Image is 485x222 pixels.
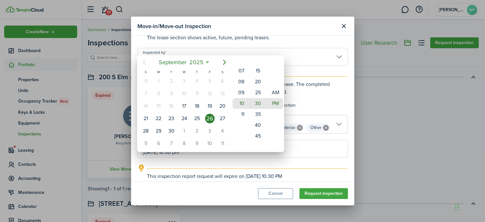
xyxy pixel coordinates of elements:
[154,139,164,148] div: Monday, October 6, 2025
[250,131,266,142] mbsc-wheel-item: 45
[250,120,266,131] mbsc-wheel-item: 40
[249,65,267,142] mbsc-wheel: Minute
[218,101,227,111] div: Saturday, September 20, 2025
[154,76,164,86] div: Monday, September 1, 2025
[157,57,188,68] span: September
[232,109,248,120] mbsc-wheel-item: 11
[180,139,189,148] div: Wednesday, October 8, 2025
[154,101,164,111] div: Monday, September 15, 2025
[167,76,176,86] div: Tuesday, September 2, 2025
[218,89,227,98] div: Saturday, September 13, 2025
[205,101,215,111] div: Friday, September 19, 2025
[192,101,202,111] div: Thursday, September 18, 2025
[250,98,266,109] mbsc-wheel-item: 30
[141,101,151,111] div: Sunday, September 14, 2025
[154,126,164,136] div: Monday, September 29, 2025
[191,69,203,75] div: T
[180,114,189,123] div: Wednesday, September 24, 2025
[165,69,178,75] div: T
[218,56,231,69] mbsc-button: Next page
[154,89,164,98] div: Monday, September 8, 2025
[205,126,215,136] div: Friday, October 3, 2025
[192,76,202,86] div: Thursday, September 4, 2025
[205,139,215,148] div: Friday, October 10, 2025
[268,98,283,109] mbsc-wheel-item: PM
[138,56,151,69] mbsc-button: Previous page
[232,87,248,98] mbsc-wheel-item: 09
[205,76,215,86] div: Friday, September 5, 2025
[141,76,151,86] div: Sunday, August 31, 2025
[139,69,152,75] div: S
[152,69,165,75] div: M
[218,126,227,136] div: Saturday, October 4, 2025
[250,87,266,98] mbsc-wheel-item: 25
[180,89,189,98] div: Wednesday, September 10, 2025
[167,114,176,123] div: Tuesday, September 23, 2025
[141,89,151,98] div: Sunday, September 7, 2025
[250,65,266,76] mbsc-wheel-item: 15
[167,89,176,98] div: Tuesday, September 9, 2025
[167,126,176,136] div: Tuesday, September 30, 2025
[216,69,229,75] div: S
[167,139,176,148] div: Tuesday, October 7, 2025
[218,76,227,86] div: Saturday, September 6, 2025
[192,139,202,148] div: Thursday, October 9, 2025
[232,76,248,87] mbsc-wheel-item: 08
[155,57,207,68] mbsc-button: September2025
[250,109,266,120] mbsc-wheel-item: 35
[232,98,248,109] mbsc-wheel-item: 10
[231,65,249,142] mbsc-wheel: Hour
[192,114,202,123] div: Thursday, September 25, 2025
[141,114,151,123] div: Sunday, September 21, 2025
[205,89,215,98] div: Friday, September 12, 2025
[232,65,248,76] mbsc-wheel-item: 07
[218,114,227,123] div: Saturday, September 27, 2025
[218,139,227,148] div: Saturday, October 11, 2025
[141,139,151,148] div: Sunday, October 5, 2025
[141,126,151,136] div: Sunday, September 28, 2025
[192,126,202,136] div: Thursday, October 2, 2025
[167,101,176,111] div: Today, Tuesday, September 16, 2025
[180,126,189,136] div: Wednesday, October 1, 2025
[203,69,216,75] div: F
[188,57,205,68] span: 2025
[250,76,266,87] mbsc-wheel-item: 20
[180,76,189,86] div: Wednesday, September 3, 2025
[180,101,189,111] div: Wednesday, September 17, 2025
[178,69,191,75] div: W
[192,89,202,98] div: Thursday, September 11, 2025
[205,114,215,123] div: Friday, September 26, 2025
[268,87,283,98] mbsc-wheel-item: AM
[154,114,164,123] div: Monday, September 22, 2025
